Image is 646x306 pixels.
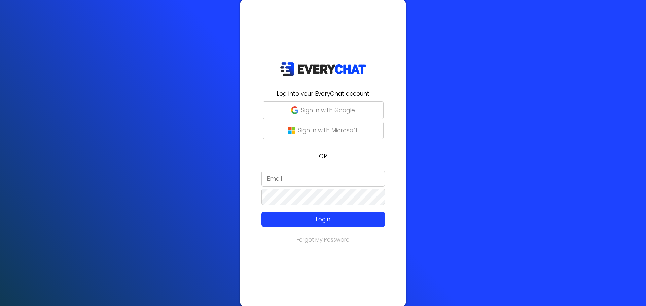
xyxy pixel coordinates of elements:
[261,171,385,187] input: Email
[244,152,402,161] p: OR
[274,215,372,224] p: Login
[244,89,402,98] h2: Log into your EveryChat account
[263,122,384,139] button: Sign in with Microsoft
[261,212,385,227] button: Login
[298,126,358,135] p: Sign in with Microsoft
[288,127,295,134] img: microsoft-logo.png
[301,106,355,115] p: Sign in with Google
[291,106,298,114] img: google-g.png
[263,101,384,119] button: Sign in with Google
[297,236,350,244] a: Forgot My Password
[280,62,366,76] img: EveryChat_logo_dark.png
